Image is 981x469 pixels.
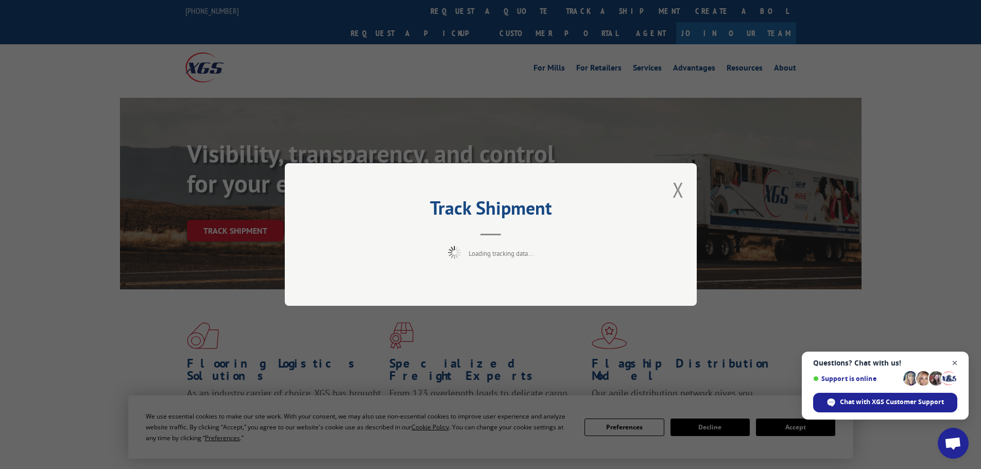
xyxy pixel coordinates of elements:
span: Loading tracking data... [469,249,533,258]
div: Chat with XGS Customer Support [813,393,957,412]
span: Chat with XGS Customer Support [840,397,944,407]
span: Support is online [813,375,900,383]
div: Open chat [938,428,969,459]
span: Close chat [949,357,961,370]
button: Close modal [673,176,684,203]
h2: Track Shipment [336,201,645,220]
span: Questions? Chat with us! [813,359,957,367]
img: xgs-loading [448,246,461,259]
